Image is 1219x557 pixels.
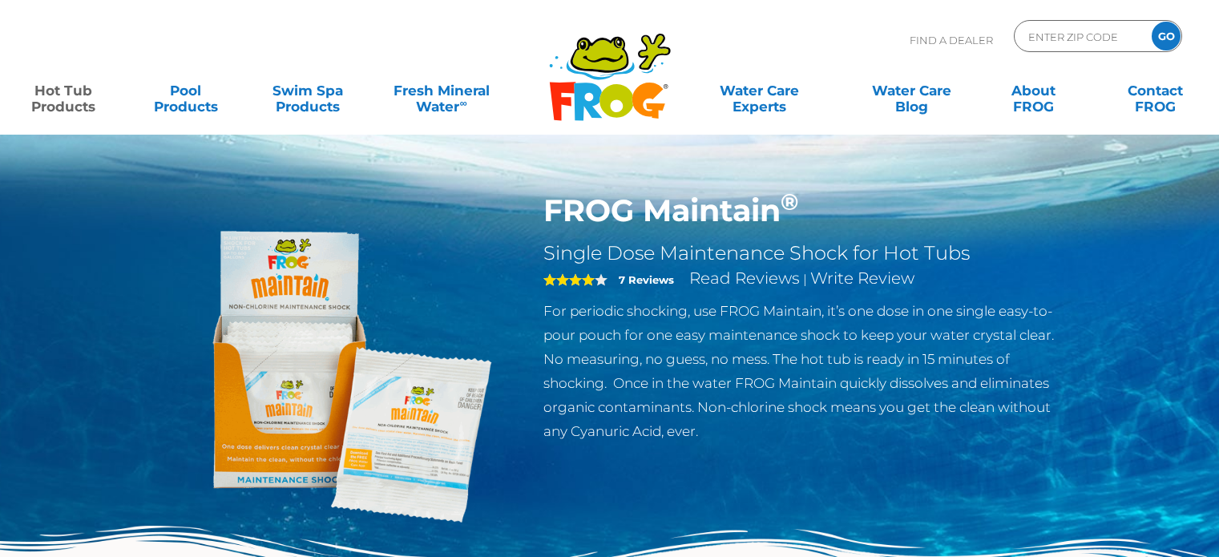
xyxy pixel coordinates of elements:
a: Fresh MineralWater∞ [382,75,501,107]
p: For periodic shocking, use FROG Maintain, it’s one dose in one single easy-to-pour pouch for one ... [543,299,1067,443]
a: ContactFROG [1108,75,1203,107]
sup: ∞ [459,97,466,109]
strong: 7 Reviews [619,273,674,286]
a: Hot TubProducts [16,75,111,107]
a: Read Reviews [689,268,800,288]
h2: Single Dose Maintenance Shock for Hot Tubs [543,241,1067,265]
a: Water CareBlog [864,75,959,107]
input: GO [1152,22,1181,50]
a: Water CareExperts [682,75,837,107]
input: Zip Code Form [1027,25,1135,48]
span: | [803,272,807,287]
p: Find A Dealer [910,20,993,60]
a: Write Review [810,268,914,288]
sup: ® [781,188,798,216]
a: PoolProducts [138,75,232,107]
span: 4 [543,273,595,286]
h1: FROG Maintain [543,192,1067,229]
a: Swim SpaProducts [260,75,355,107]
a: AboutFROG [986,75,1080,107]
